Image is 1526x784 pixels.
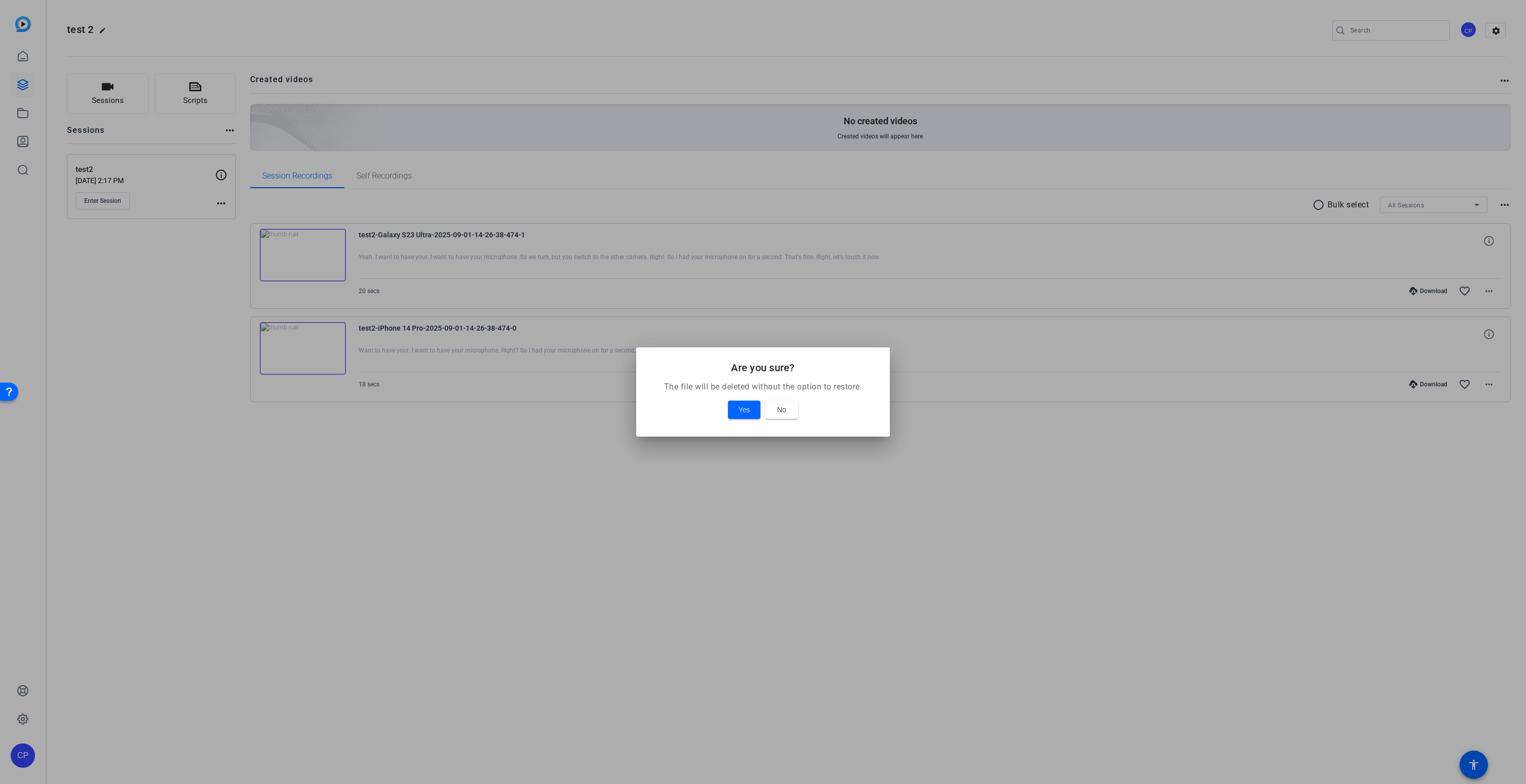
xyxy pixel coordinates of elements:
[766,401,798,419] button: No
[777,404,786,416] span: No
[739,404,750,416] span: Yes
[728,401,760,419] button: Yes
[648,360,878,376] h2: Are you sure?
[648,381,878,393] p: The file will be deleted without the option to restore.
